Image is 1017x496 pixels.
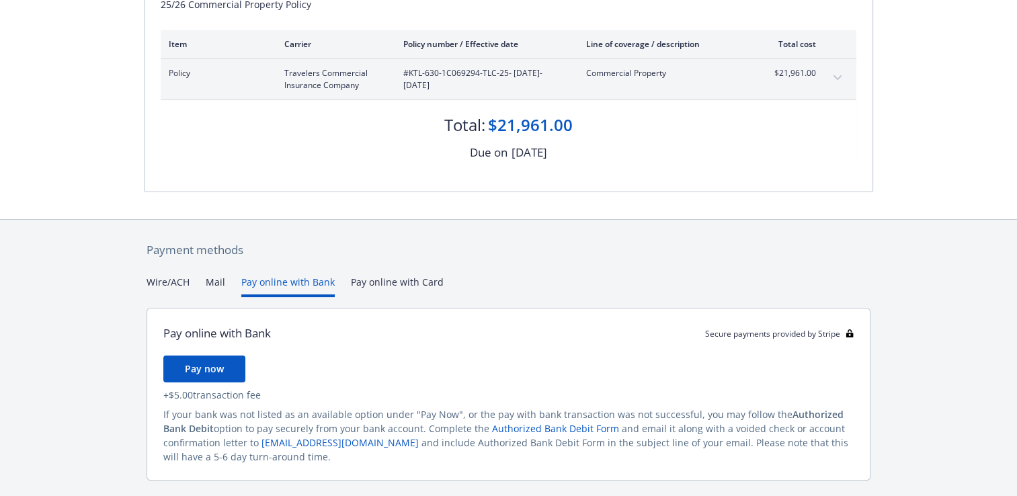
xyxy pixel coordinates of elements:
[284,38,382,50] div: Carrier
[351,275,444,297] button: Pay online with Card
[241,275,335,297] button: Pay online with Bank
[163,407,854,464] div: If your bank was not listed as an available option under "Pay Now", or the pay with bank transact...
[586,38,744,50] div: Line of coverage / description
[488,114,573,136] div: $21,961.00
[147,241,870,259] div: Payment methods
[403,67,565,91] span: #KTL-630-1C069294-TLC-25 - [DATE]-[DATE]
[163,325,271,342] div: Pay online with Bank
[169,38,263,50] div: Item
[163,388,854,402] div: + $5.00 transaction fee
[284,67,382,91] span: Travelers Commercial Insurance Company
[586,67,744,79] span: Commercial Property
[766,67,816,79] span: $21,961.00
[827,67,848,89] button: expand content
[705,328,854,339] div: Secure payments provided by Stripe
[261,436,419,449] a: [EMAIL_ADDRESS][DOMAIN_NAME]
[185,362,224,375] span: Pay now
[492,422,619,435] a: Authorized Bank Debit Form
[147,275,190,297] button: Wire/ACH
[169,67,263,79] span: Policy
[206,275,225,297] button: Mail
[161,59,856,99] div: PolicyTravelers Commercial Insurance Company#KTL-630-1C069294-TLC-25- [DATE]-[DATE]Commercial Pro...
[163,408,844,435] span: Authorized Bank Debit
[163,356,245,382] button: Pay now
[444,114,485,136] div: Total:
[470,144,507,161] div: Due on
[512,144,547,161] div: [DATE]
[403,38,565,50] div: Policy number / Effective date
[766,38,816,50] div: Total cost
